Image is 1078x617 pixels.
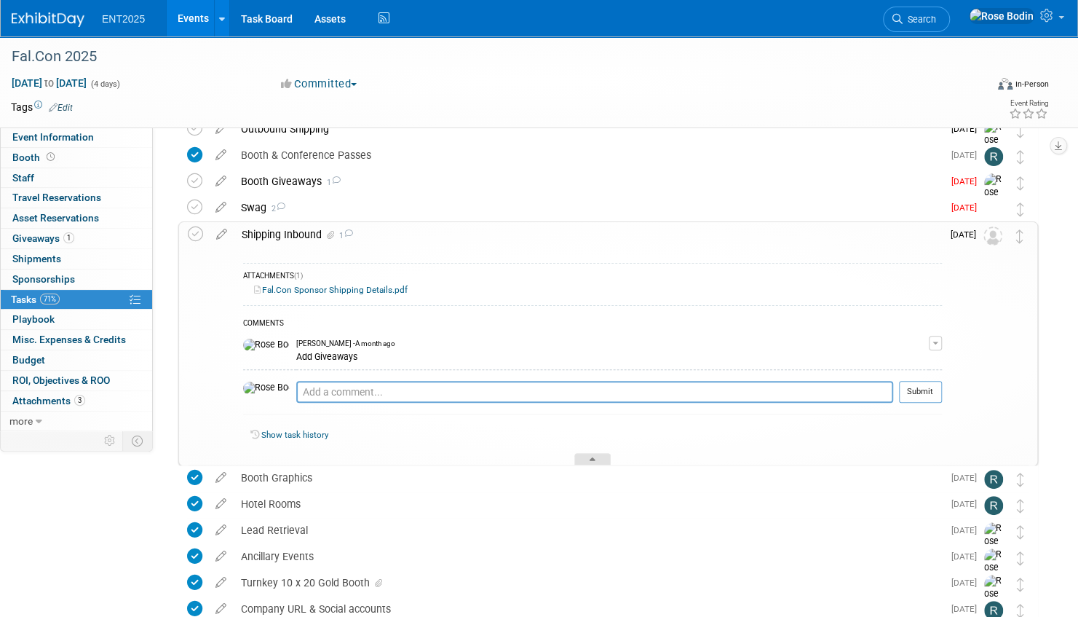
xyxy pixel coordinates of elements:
i: Move task [1017,150,1024,164]
span: [PERSON_NAME] - A month ago [296,339,395,349]
span: Tasks [11,294,60,305]
a: Show task history [261,430,328,440]
i: Move task [1017,525,1024,539]
a: more [1,412,152,431]
span: 2 [266,204,285,213]
div: Event Format [894,76,1049,98]
a: Playbook [1,310,152,329]
span: 1 [337,231,353,240]
div: COMMENTS [243,317,942,332]
a: edit [208,122,234,135]
span: [DATE] [951,473,984,483]
span: Event Information [12,131,94,143]
span: Sponsorships [12,273,75,285]
img: Rose Bodin [969,8,1034,24]
a: Budget [1,350,152,370]
span: Shipments [12,253,61,264]
a: edit [208,602,234,616]
a: Misc. Expenses & Credits [1,330,152,350]
button: Committed [276,76,362,92]
span: [DATE] [951,525,984,535]
span: [DATE] [951,499,984,509]
span: 1 [63,232,74,243]
a: edit [209,228,234,241]
img: Randy McDonald [984,470,1003,489]
img: ExhibitDay [12,12,84,27]
img: Rose Bodin [243,339,289,352]
a: edit [208,498,234,511]
img: Randy McDonald [984,496,1003,515]
i: Move task [1017,124,1024,138]
span: (4 days) [90,79,120,89]
div: Booth Giveaways [234,169,943,194]
a: Giveaways1 [1,229,152,248]
a: Search [883,7,950,32]
div: Add Giveaways [296,349,929,363]
a: Shipments [1,249,152,269]
span: 71% [40,294,60,304]
img: Format-Inperson.png [998,78,1012,90]
span: Asset Reservations [12,212,99,224]
div: Outbound Shipping [234,117,943,141]
span: Attachments [12,395,85,406]
a: Event Information [1,127,152,147]
a: edit [208,175,234,188]
i: Move task [1017,578,1024,592]
a: Asset Reservations [1,208,152,228]
a: edit [208,201,234,214]
a: ROI, Objectives & ROO [1,371,152,390]
span: 3 [74,395,85,406]
i: Move task [1016,229,1023,243]
i: Move task [1017,473,1024,487]
td: Toggle Event Tabs [123,431,153,450]
span: [DATE] [DATE] [11,76,87,90]
div: ATTACHMENTS [243,271,942,283]
div: Booth Graphics [234,465,943,490]
img: Rose Bodin [984,522,1006,574]
div: Fal.Con 2025 [7,44,961,70]
div: Swag [234,195,943,220]
a: edit [208,471,234,484]
span: Booth [12,152,58,163]
div: In-Person [1015,79,1049,90]
img: Rose Bodin [984,173,1006,225]
a: edit [208,550,234,563]
img: Rose Bodin [984,200,1003,219]
div: Event Rating [1009,100,1048,107]
td: Tags [11,100,73,114]
span: Misc. Expenses & Credits [12,334,126,345]
span: [DATE] [951,124,984,134]
div: Turnkey 10 x 20 Gold Booth [234,570,943,595]
span: ENT2025 [102,13,145,25]
i: Move task [1017,551,1024,565]
span: more [9,415,33,427]
a: Attachments3 [1,391,152,411]
div: Ancillary Events [234,544,943,569]
td: Personalize Event Tab Strip [98,431,123,450]
img: Rose Bodin [243,382,289,395]
span: [DATE] [951,176,984,186]
a: Edit [49,103,73,113]
i: Move task [1017,176,1024,190]
img: Unassigned [983,227,1002,245]
span: ROI, Objectives & ROO [12,374,110,386]
span: [DATE] [951,551,984,562]
span: Budget [12,354,45,366]
span: [DATE] [951,578,984,588]
span: Playbook [12,313,55,325]
div: Booth & Conference Passes [234,143,943,168]
a: edit [208,149,234,162]
span: Giveaways [12,232,74,244]
img: Rose Bodin [984,549,1006,600]
span: [DATE] [951,604,984,614]
a: Booth [1,148,152,168]
a: edit [208,524,234,537]
span: Search [903,14,936,25]
div: Hotel Rooms [234,492,943,516]
span: Booth not reserved yet [44,152,58,162]
i: Move task [1017,499,1024,513]
span: [DATE] [951,150,984,160]
span: [DATE] [951,229,983,240]
a: Staff [1,168,152,188]
a: edit [208,576,234,589]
